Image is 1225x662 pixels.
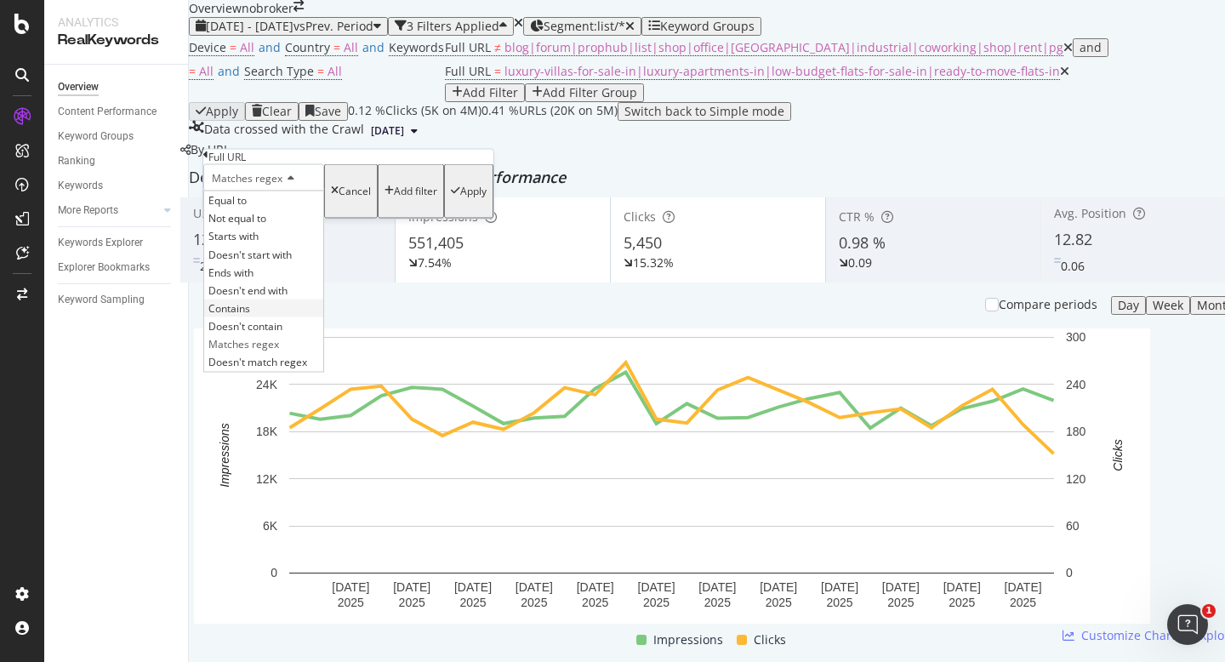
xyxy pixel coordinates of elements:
[445,83,525,102] button: Add Filter
[1073,38,1108,57] button: and
[208,229,259,243] span: Starts with
[494,39,501,55] span: ≠
[58,259,176,277] a: Explorer Bookmarks
[58,78,99,96] div: Overview
[633,254,674,271] div: 15.32%
[1111,439,1125,471] text: Clicks
[653,630,723,650] span: Impressions
[394,185,437,197] div: Add filter
[348,102,481,121] div: 0.12 % Clicks ( 5K on 4M )
[1054,229,1092,249] span: 12.82
[618,102,791,121] button: Switch back to Simple mode
[208,211,266,225] span: Not equal to
[218,63,240,79] span: and
[208,319,282,334] span: Doesn't contain
[754,630,786,650] span: Clicks
[393,580,430,594] text: [DATE]
[999,296,1097,313] div: Compare periods
[445,39,491,55] span: Full URL
[839,208,875,225] span: CTR %
[624,208,656,225] span: Clicks
[58,128,176,146] a: Keyword Groups
[454,580,492,594] text: [DATE]
[189,63,196,79] span: =
[189,39,226,55] span: Device
[943,580,981,594] text: [DATE]
[58,202,159,220] a: More Reports
[418,254,452,271] div: 7.54%
[344,39,358,55] span: All
[208,265,254,279] span: Ends with
[58,202,118,220] div: More Reports
[262,105,292,118] div: Clear
[293,18,373,34] span: vs Prev. Period
[459,596,486,609] text: 2025
[200,258,227,275] div: 2.9%
[362,39,385,55] span: and
[460,185,487,197] div: Apply
[230,39,236,55] span: =
[760,580,797,594] text: [DATE]
[180,141,230,158] div: legacy label
[285,39,330,55] span: Country
[399,596,425,609] text: 2025
[208,193,247,208] span: Equal to
[1054,258,1061,263] img: Equal
[525,83,644,102] button: Add Filter Group
[494,63,501,79] span: =
[328,63,342,79] span: All
[543,86,637,100] div: Add Filter Group
[204,121,364,141] div: Data crossed with the Crawl
[1066,566,1073,579] text: 0
[481,102,618,121] div: 0.41 % URLs ( 20K on 5M )
[371,123,404,139] span: 2025 Aug. 4th
[445,63,491,79] span: Full URL
[332,580,369,594] text: [DATE]
[193,258,200,263] img: Equal
[271,566,277,579] text: 0
[58,291,145,309] div: Keyword Sampling
[704,596,731,609] text: 2025
[408,232,464,253] span: 551,405
[208,282,288,297] span: Doesn't end with
[882,580,920,594] text: [DATE]
[638,580,675,594] text: [DATE]
[58,103,176,121] a: Content Performance
[259,39,281,55] span: and
[256,472,278,486] text: 12K
[339,185,371,197] div: Cancel
[58,259,150,277] div: Explorer Bookmarks
[240,39,254,55] span: All
[544,18,625,34] span: Segment: list/*
[949,596,975,609] text: 2025
[826,596,852,609] text: 2025
[58,14,174,31] div: Analytics
[514,17,523,29] div: times
[256,378,278,391] text: 24K
[212,171,282,185] span: Matches regex
[208,337,279,351] span: Matches regex
[1061,258,1085,275] div: 0.06
[521,596,547,609] text: 2025
[218,423,231,487] text: Impressions
[58,78,176,96] a: Overview
[208,355,307,369] span: Doesn't match regex
[58,128,134,146] div: Keyword Groups
[1118,299,1139,312] div: Day
[407,20,499,33] div: 3 Filters Applied
[1066,378,1086,391] text: 240
[244,63,314,79] span: Search Type
[199,63,214,79] span: All
[643,596,669,609] text: 2025
[58,177,176,195] a: Keywords
[256,425,278,438] text: 18K
[378,164,444,219] button: Add filter
[463,86,518,100] div: Add Filter
[1146,296,1190,315] button: Week
[444,164,493,219] button: Apply
[191,141,230,157] span: By URL
[333,39,340,55] span: =
[1066,472,1086,486] text: 120
[389,39,444,55] span: Keywords
[1005,580,1042,594] text: [DATE]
